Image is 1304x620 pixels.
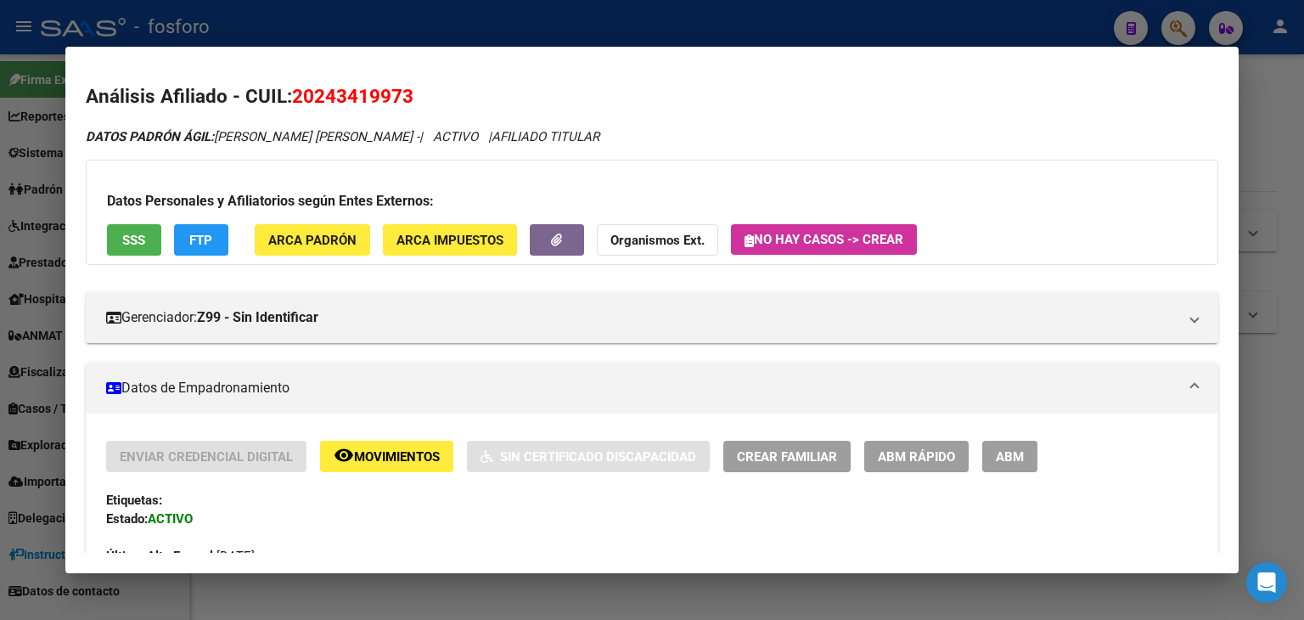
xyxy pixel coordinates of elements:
[467,441,710,472] button: Sin Certificado Discapacidad
[174,224,228,256] button: FTP
[107,191,1197,211] h3: Datos Personales y Afiliatorios según Entes Externos:
[86,363,1218,414] mat-expansion-panel-header: Datos de Empadronamiento
[86,82,1218,111] h2: Análisis Afiliado - CUIL:
[864,441,969,472] button: ABM Rápido
[292,85,413,107] span: 20243419973
[120,449,293,465] span: Enviar Credencial Digital
[268,233,357,248] span: ARCA Padrón
[610,233,705,248] strong: Organismos Ext.
[106,549,216,564] strong: Última Alta Formal:
[1246,562,1287,603] div: Open Intercom Messenger
[597,224,718,256] button: Organismos Ext.
[86,292,1218,343] mat-expansion-panel-header: Gerenciador:Z99 - Sin Identificar
[86,129,214,144] strong: DATOS PADRÓN ÁGIL:
[122,233,145,248] span: SSS
[106,441,306,472] button: Enviar Credencial Digital
[334,445,354,465] mat-icon: remove_red_eye
[320,441,453,472] button: Movimientos
[996,449,1024,465] span: ABM
[723,441,851,472] button: Crear Familiar
[106,378,1178,398] mat-panel-title: Datos de Empadronamiento
[86,129,419,144] span: [PERSON_NAME] [PERSON_NAME] -
[106,493,162,508] strong: Etiquetas:
[492,129,599,144] span: AFILIADO TITULAR
[396,233,503,248] span: ARCA Impuestos
[737,449,837,465] span: Crear Familiar
[383,224,517,256] button: ARCA Impuestos
[354,449,440,465] span: Movimientos
[982,441,1037,472] button: ABM
[148,511,193,527] strong: ACTIVO
[731,224,917,255] button: No hay casos -> Crear
[106,307,1178,328] mat-panel-title: Gerenciador:
[86,129,599,144] i: | ACTIVO |
[745,232,903,247] span: No hay casos -> Crear
[500,449,696,465] span: Sin Certificado Discapacidad
[255,224,370,256] button: ARCA Padrón
[107,224,161,256] button: SSS
[106,549,255,564] span: [DATE]
[878,449,955,465] span: ABM Rápido
[189,233,212,248] span: FTP
[106,511,148,527] strong: Estado:
[197,307,318,328] strong: Z99 - Sin Identificar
